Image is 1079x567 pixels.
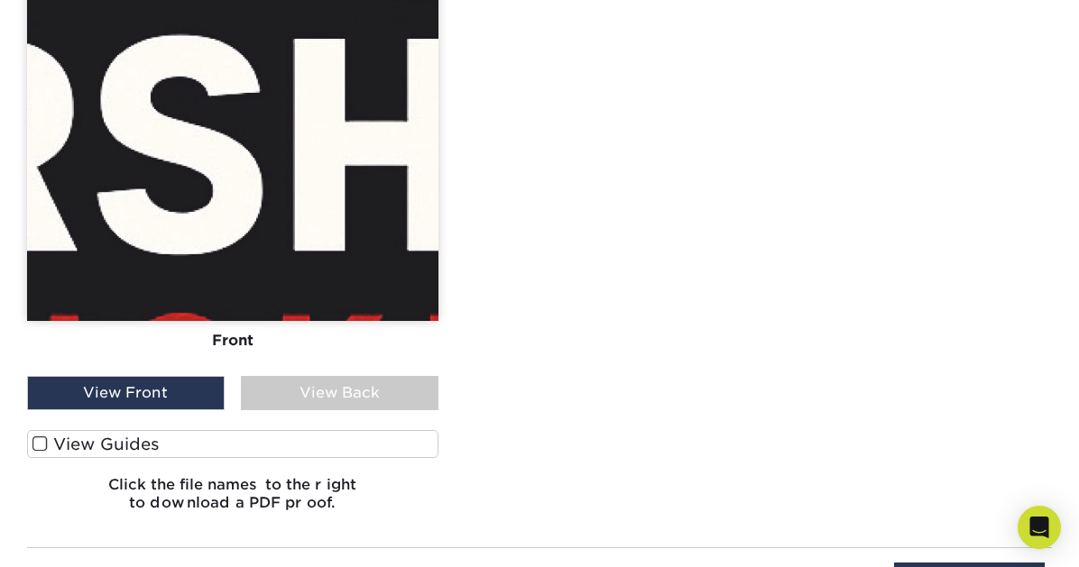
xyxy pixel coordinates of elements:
[5,512,153,561] iframe: Google Customer Reviews
[241,376,438,410] div: View Back
[27,430,438,458] label: View Guides
[27,320,438,360] div: Front
[27,476,438,525] h6: Click the file names to the right to download a PDF proof.
[1018,506,1061,549] div: Open Intercom Messenger
[27,376,225,410] div: View Front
